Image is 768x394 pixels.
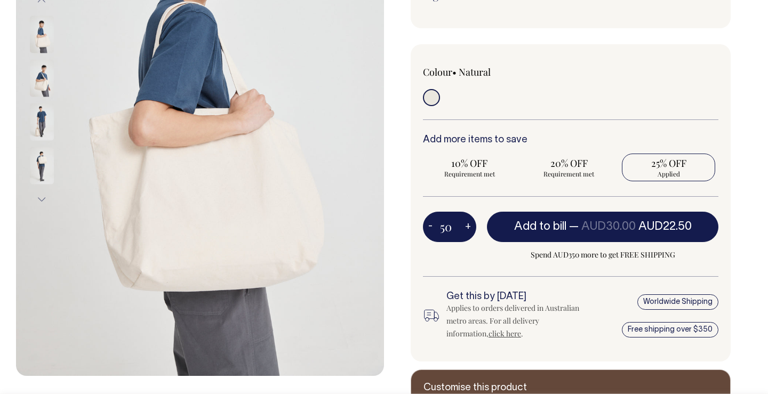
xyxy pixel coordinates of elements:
h6: Add more items to save [423,135,718,146]
button: Add to bill —AUD30.00AUD22.50 [487,212,718,242]
input: 25% OFF Applied [622,154,715,181]
h6: Customise this product [423,383,594,393]
button: + [460,216,476,238]
div: Colour [423,66,541,78]
span: 20% OFF [528,157,611,170]
span: Requirement met [428,170,511,178]
a: click here [489,328,521,339]
span: AUD30.00 [581,221,636,232]
label: Natural [459,66,491,78]
span: 25% OFF [627,157,710,170]
div: Applies to orders delivered in Australian metro areas. For all delivery information, . [446,302,584,340]
span: Requirement met [528,170,611,178]
h6: Get this by [DATE] [446,292,584,302]
span: Spend AUD350 more to get FREE SHIPPING [487,248,718,261]
img: natural [30,103,54,140]
span: AUD22.50 [638,221,692,232]
span: 10% OFF [428,157,511,170]
span: — [569,221,692,232]
input: 20% OFF Requirement met [523,154,616,181]
span: • [452,66,457,78]
button: Next [34,187,50,211]
button: - [423,216,438,238]
span: Add to bill [514,221,566,232]
img: natural [30,147,54,184]
input: 10% OFF Requirement met [423,154,516,181]
span: Applied [627,170,710,178]
img: natural [30,59,54,97]
img: natural [30,15,54,53]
